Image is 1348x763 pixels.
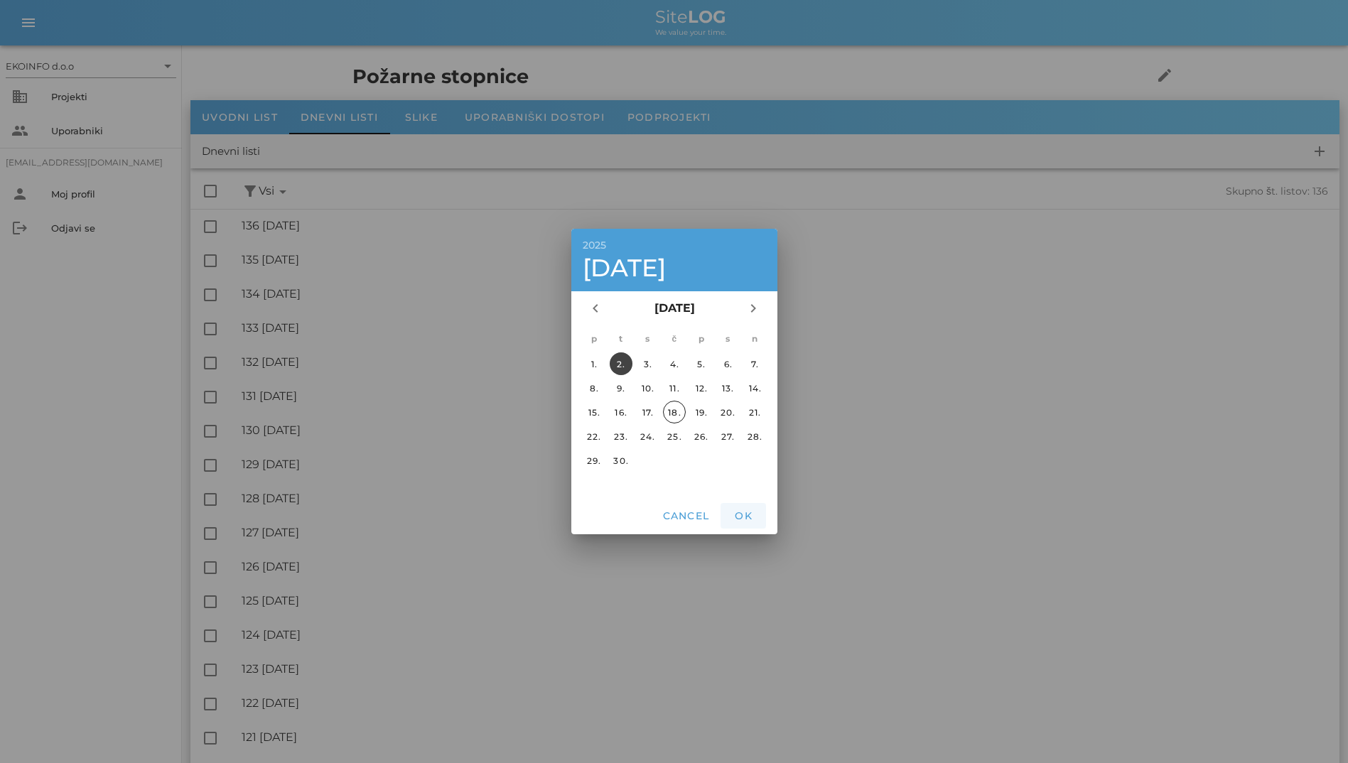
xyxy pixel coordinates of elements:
[1277,695,1348,763] div: Pripomoček za klepet
[609,377,632,399] button: 9.
[715,327,740,351] th: s
[662,431,685,442] div: 25.
[662,383,685,394] div: 11.
[716,425,739,448] button: 27.
[582,383,605,394] div: 8.
[582,359,605,369] div: 1.
[716,377,739,399] button: 13.
[582,425,605,448] button: 22.
[689,431,712,442] div: 26.
[609,431,632,442] div: 23.
[609,449,632,472] button: 30.
[656,503,715,529] button: Cancel
[609,425,632,448] button: 23.
[582,455,605,466] div: 29.
[583,240,766,250] div: 2025
[609,352,632,375] button: 2.
[582,407,605,418] div: 15.
[663,407,684,418] div: 18.
[716,431,739,442] div: 27.
[609,407,632,418] div: 16.
[721,503,766,529] button: OK
[582,431,605,442] div: 22.
[582,352,605,375] button: 1.
[587,300,604,317] i: chevron_left
[716,352,739,375] button: 6.
[1277,695,1348,763] iframe: Chat Widget
[743,401,766,423] button: 21.
[609,455,632,466] div: 30.
[636,352,659,375] button: 3.
[636,425,659,448] button: 24.
[609,359,632,369] div: 2.
[745,300,762,317] i: chevron_right
[608,327,633,351] th: t
[648,294,700,323] button: [DATE]
[689,359,712,369] div: 5.
[726,509,760,522] span: OK
[636,431,659,442] div: 24.
[582,377,605,399] button: 8.
[716,383,739,394] div: 13.
[716,359,739,369] div: 6.
[662,352,685,375] button: 4.
[609,401,632,423] button: 16.
[743,407,766,418] div: 21.
[689,401,712,423] button: 19.
[662,425,685,448] button: 25.
[689,377,712,399] button: 12.
[662,509,709,522] span: Cancel
[689,425,712,448] button: 26.
[740,296,766,321] button: Naslednji mesec
[609,383,632,394] div: 9.
[635,327,660,351] th: s
[662,327,687,351] th: č
[743,431,766,442] div: 28.
[743,383,766,394] div: 14.
[689,407,712,418] div: 19.
[689,352,712,375] button: 5.
[582,449,605,472] button: 29.
[743,352,766,375] button: 7.
[662,359,685,369] div: 4.
[743,377,766,399] button: 14.
[716,401,739,423] button: 20.
[689,383,712,394] div: 12.
[583,296,608,321] button: Prejšnji mesec
[581,327,607,351] th: p
[742,327,767,351] th: n
[743,425,766,448] button: 28.
[636,383,659,394] div: 10.
[688,327,713,351] th: p
[582,401,605,423] button: 15.
[636,407,659,418] div: 17.
[716,407,739,418] div: 20.
[662,401,685,423] button: 18.
[636,377,659,399] button: 10.
[583,256,766,280] div: [DATE]
[636,401,659,423] button: 17.
[743,359,766,369] div: 7.
[662,377,685,399] button: 11.
[636,359,659,369] div: 3.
